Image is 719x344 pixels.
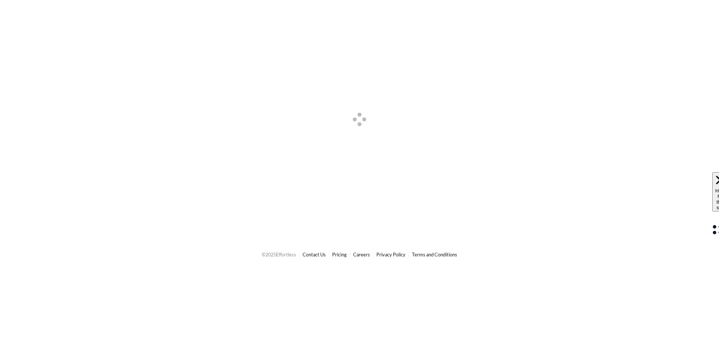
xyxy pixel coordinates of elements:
[376,252,406,258] a: Privacy Policy
[412,252,457,258] a: Terms and Conditions
[262,252,296,258] span: © 2025 Effortless
[353,252,370,258] a: Careers
[303,252,326,258] a: Contact Us
[332,252,347,258] a: Pricing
